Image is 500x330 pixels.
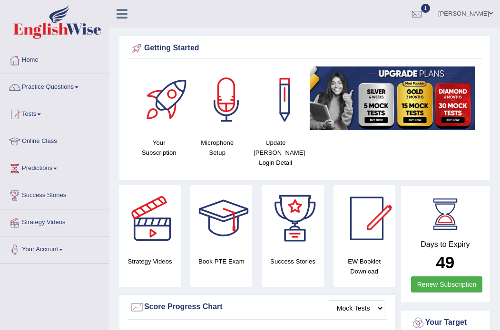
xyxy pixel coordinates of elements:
[0,209,109,233] a: Strategy Videos
[0,74,109,98] a: Practice Questions
[0,236,109,260] a: Your Account
[421,4,431,13] span: 1
[0,47,109,71] a: Home
[135,138,184,158] h4: Your Subscription
[411,240,480,249] h4: Days to Expiry
[0,101,109,125] a: Tests
[411,276,483,292] a: Renew Subscription
[0,182,109,206] a: Success Stories
[0,128,109,152] a: Online Class
[193,138,242,158] h4: Microphone Setup
[310,66,475,130] img: small5.jpg
[190,256,252,266] h4: Book PTE Exam
[130,300,384,314] div: Score Progress Chart
[119,256,181,266] h4: Strategy Videos
[436,253,454,272] b: 49
[0,155,109,179] a: Predictions
[130,41,480,56] div: Getting Started
[333,256,395,276] h4: EW Booklet Download
[251,138,300,168] h4: Update [PERSON_NAME] Login Detail
[262,256,324,266] h4: Success Stories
